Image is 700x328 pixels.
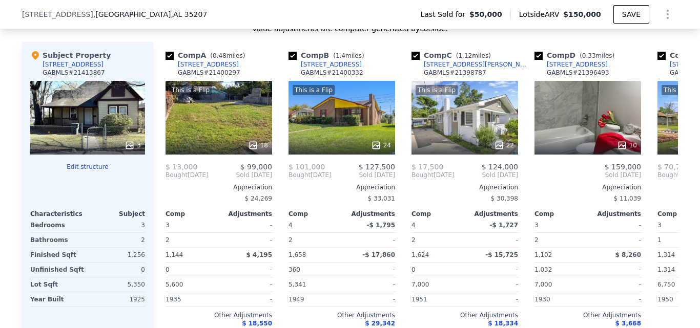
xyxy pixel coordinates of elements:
button: Edit structure [30,163,145,171]
div: 1949 [289,292,340,307]
span: $ 24,269 [245,195,272,202]
span: $ 8,260 [615,251,641,258]
div: 1951 [411,292,463,307]
div: Subject [88,210,145,218]
button: Show Options [657,4,678,25]
span: Sold [DATE] [332,171,395,179]
div: [STREET_ADDRESS][PERSON_NAME] [424,60,530,69]
span: 0 [166,266,170,273]
span: 1.4 [336,52,345,59]
div: Appreciation [289,183,395,191]
span: $ 101,000 [289,163,325,171]
span: Lotside ARV [519,9,563,19]
div: - [344,233,395,247]
span: [STREET_ADDRESS] [22,9,93,19]
div: - [344,263,395,277]
span: -$ 15,725 [485,251,518,258]
span: 0.48 [213,52,227,59]
span: Sold [DATE] [455,171,518,179]
div: Unfinished Sqft [30,263,86,277]
div: Comp C [411,50,495,60]
span: -$ 17,860 [362,251,395,258]
a: [STREET_ADDRESS][PERSON_NAME] [411,60,530,69]
div: 1935 [166,292,217,307]
div: Bedrooms [30,218,86,232]
span: $ 3,668 [615,320,641,327]
div: [DATE] [166,171,209,179]
span: $ 127,500 [359,163,395,171]
div: This is a Flip [170,85,212,95]
button: SAVE [613,5,649,24]
div: Subject Property [30,50,111,60]
span: $ 18,550 [242,320,272,327]
span: 0 [411,266,416,273]
span: 5,600 [166,281,183,288]
div: GABMLS # 21413867 [43,69,105,77]
span: 1,144 [166,251,183,258]
div: GABMLS # 21400297 [178,69,240,77]
div: Comp [534,210,588,218]
span: , [GEOGRAPHIC_DATA] [93,9,207,19]
span: Sold [DATE] [209,171,272,179]
span: 4 [411,222,416,229]
div: - [467,233,518,247]
span: 1,314 [657,266,675,273]
div: - [221,292,272,307]
span: 3 [534,222,539,229]
span: 1,314 [657,251,675,258]
div: Appreciation [534,183,641,191]
span: Bought [411,171,434,179]
div: 1,256 [90,248,145,262]
div: - [221,233,272,247]
span: 1,102 [534,251,552,258]
div: [STREET_ADDRESS] [178,60,239,69]
div: 1930 [534,292,586,307]
span: 1,624 [411,251,429,258]
span: 3 [657,222,662,229]
div: - [344,292,395,307]
div: 5,350 [90,277,145,292]
span: $ 99,000 [240,163,272,171]
div: - [221,218,272,232]
div: 2 [289,233,340,247]
div: This is a Flip [416,85,458,95]
div: Adjustments [588,210,641,218]
div: Comp [411,210,465,218]
div: - [590,218,641,232]
div: 18 [248,140,268,150]
div: - [221,263,272,277]
span: 1,032 [534,266,552,273]
div: GABMLS # 21396493 [547,69,609,77]
div: [STREET_ADDRESS] [43,60,104,69]
div: Appreciation [166,183,272,191]
span: 0.33 [582,52,596,59]
div: - [590,277,641,292]
div: 3 [125,140,141,150]
div: 2 [166,233,217,247]
span: Bought [657,171,680,179]
div: 3 [90,218,145,232]
div: - [590,292,641,307]
span: $ 30,398 [491,195,518,202]
div: This is a Flip [293,85,335,95]
span: , AL 35207 [171,10,207,18]
span: Bought [166,171,188,179]
span: 6,750 [657,281,675,288]
div: Appreciation [411,183,518,191]
div: 1925 [90,292,145,307]
span: 1,658 [289,251,306,258]
div: Finished Sqft [30,248,86,262]
span: ( miles) [452,52,495,59]
div: Adjustments [219,210,272,218]
div: [DATE] [411,171,455,179]
div: - [221,277,272,292]
span: 7,000 [534,281,552,288]
div: - [467,277,518,292]
div: - [590,263,641,277]
span: $ 17,500 [411,163,443,171]
div: Adjustments [465,210,518,218]
span: 5,341 [289,281,306,288]
span: 1.12 [458,52,472,59]
span: $ 4,195 [246,251,272,258]
div: - [467,263,518,277]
